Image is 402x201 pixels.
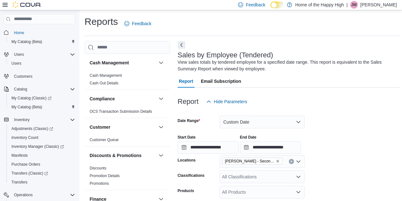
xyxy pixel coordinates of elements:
[178,158,196,163] label: Locations
[240,141,301,154] input: Press the down key to open a popover containing a calendar.
[14,52,24,57] span: Users
[6,37,78,46] button: My Catalog (Beta)
[157,95,165,103] button: Compliance
[13,2,41,8] img: Cova
[1,115,78,124] button: Inventory
[90,166,106,171] span: Discounts
[11,191,35,199] button: Operations
[11,171,48,176] span: Transfers (Classic)
[85,108,170,118] div: Compliance
[11,29,75,37] span: Home
[90,60,129,66] h3: Cash Management
[1,190,78,199] button: Operations
[11,144,64,149] span: Inventory Manager (Classic)
[178,173,205,178] label: Classifications
[14,30,24,35] span: Home
[11,116,32,124] button: Inventory
[11,191,75,199] span: Operations
[295,1,344,9] p: Home of the Happy High
[157,123,165,131] button: Customer
[157,152,165,159] button: Discounts & Promotions
[122,17,154,30] a: Feedback
[9,152,75,159] span: Manifests
[90,96,156,102] button: Compliance
[11,51,26,58] button: Users
[6,169,78,178] a: Transfers (Classic)
[90,152,156,159] button: Discounts & Promotions
[85,15,118,28] h1: Reports
[9,125,56,133] a: Adjustments (Classic)
[11,73,35,80] a: Customers
[11,180,27,185] span: Transfers
[6,142,78,151] a: Inventory Manager (Classic)
[360,1,397,9] p: [PERSON_NAME]
[11,162,40,167] span: Purchase Orders
[85,164,170,190] div: Discounts & Promotions
[296,174,301,179] button: Open list of options
[178,59,396,72] div: View sales totals by tendered employee for a specified date range. This report is equivalent to t...
[9,103,45,111] a: My Catalog (Beta)
[11,39,42,44] span: My Catalog (Beta)
[240,135,256,140] label: End Date
[90,166,106,170] a: Discounts
[9,161,43,168] a: Purchase Orders
[9,38,75,46] span: My Catalog (Beta)
[1,28,78,37] button: Home
[6,160,78,169] button: Purchase Orders
[1,72,78,81] button: Customers
[11,126,53,131] span: Adjustments (Classic)
[289,159,294,164] button: Clear input
[220,116,305,128] button: Custom Date
[85,136,170,146] div: Customer
[11,153,28,158] span: Manifests
[9,143,75,150] span: Inventory Manager (Classic)
[9,38,45,46] a: My Catalog (Beta)
[90,60,156,66] button: Cash Management
[90,124,156,130] button: Customer
[296,159,301,164] button: Open list of options
[90,73,122,78] span: Cash Management
[11,104,42,110] span: My Catalog (Beta)
[11,96,51,101] span: My Catalog (Classic)
[90,152,141,159] h3: Discounts & Promotions
[178,98,199,105] h3: Report
[85,72,170,90] div: Cash Management
[9,178,75,186] span: Transfers
[90,96,115,102] h3: Compliance
[346,1,348,9] p: |
[90,138,119,142] a: Customer Queue
[1,85,78,94] button: Catalog
[276,159,280,163] button: Remove Warman - Second Ave - Prairie Records from selection in this group
[296,190,301,195] button: Open list of options
[214,98,247,105] span: Hide Parameters
[350,1,358,9] div: Jacob Williams
[9,161,75,168] span: Purchase Orders
[90,174,120,178] a: Promotion Details
[9,152,30,159] a: Manifests
[14,117,30,122] span: Inventory
[132,20,151,27] span: Feedback
[225,158,275,164] span: [PERSON_NAME] - Second Ave - Prairie Records
[90,109,152,114] a: OCS Transaction Submission Details
[351,1,357,9] span: JW
[178,135,196,140] label: Start Date
[90,81,119,86] span: Cash Out Details
[178,118,200,123] label: Date Range
[9,169,51,177] a: Transfers (Classic)
[14,74,32,79] span: Customers
[9,94,75,102] span: My Catalog (Classic)
[6,151,78,160] button: Manifests
[9,125,75,133] span: Adjustments (Classic)
[179,75,193,88] span: Report
[157,59,165,67] button: Cash Management
[14,192,33,197] span: Operations
[11,51,75,58] span: Users
[178,188,194,193] label: Products
[9,134,75,141] span: Inventory Count
[90,124,110,130] h3: Customer
[11,85,75,93] span: Catalog
[9,169,75,177] span: Transfers (Classic)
